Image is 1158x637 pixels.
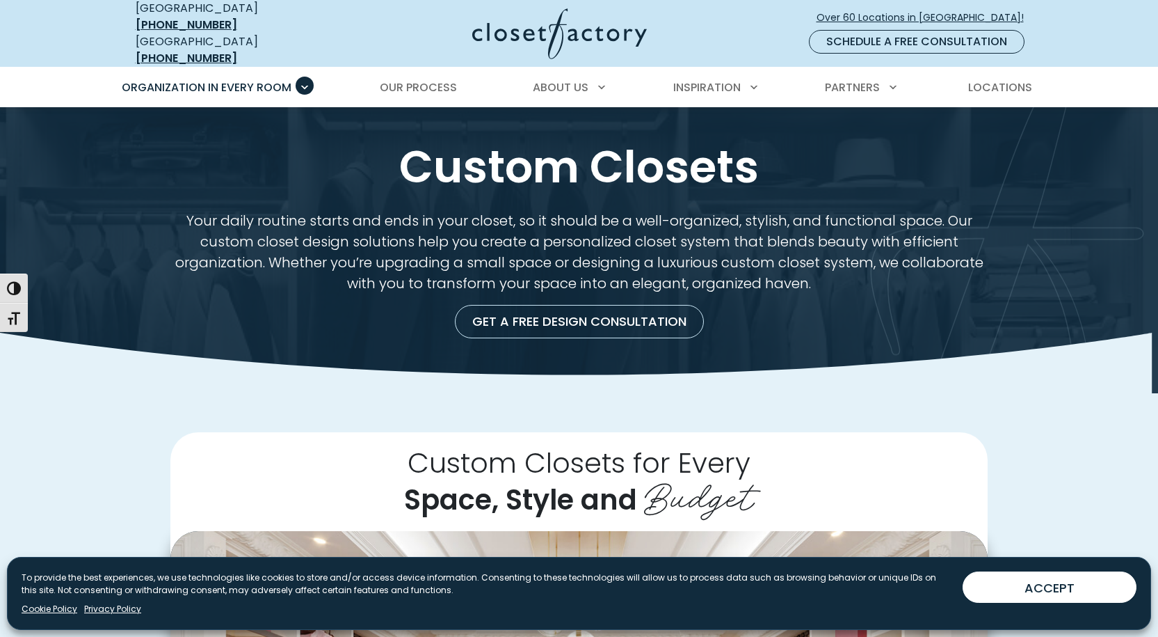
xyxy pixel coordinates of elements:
div: [GEOGRAPHIC_DATA] [136,33,337,67]
span: Budget [644,466,754,521]
span: Over 60 Locations in [GEOGRAPHIC_DATA]! [817,10,1035,25]
button: ACCEPT [963,572,1136,603]
a: Schedule a Free Consultation [809,30,1024,54]
nav: Primary Menu [112,68,1047,107]
a: Over 60 Locations in [GEOGRAPHIC_DATA]! [816,6,1036,30]
a: Privacy Policy [84,603,141,615]
span: About Us [533,79,588,95]
a: Cookie Policy [22,603,77,615]
img: Closet Factory Logo [472,8,647,59]
span: Our Process [380,79,457,95]
h1: Custom Closets [133,141,1026,194]
span: Organization in Every Room [122,79,291,95]
span: Partners [825,79,880,95]
span: Space, Style and [404,480,637,519]
span: Inspiration [673,79,741,95]
a: Get a Free Design Consultation [455,305,704,338]
a: [PHONE_NUMBER] [136,17,237,33]
p: Your daily routine starts and ends in your closet, so it should be a well-organized, stylish, and... [170,210,988,294]
span: Locations [968,79,1032,95]
p: To provide the best experiences, we use technologies like cookies to store and/or access device i... [22,572,951,597]
span: Custom Closets for Every [408,443,750,482]
a: [PHONE_NUMBER] [136,50,237,66]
